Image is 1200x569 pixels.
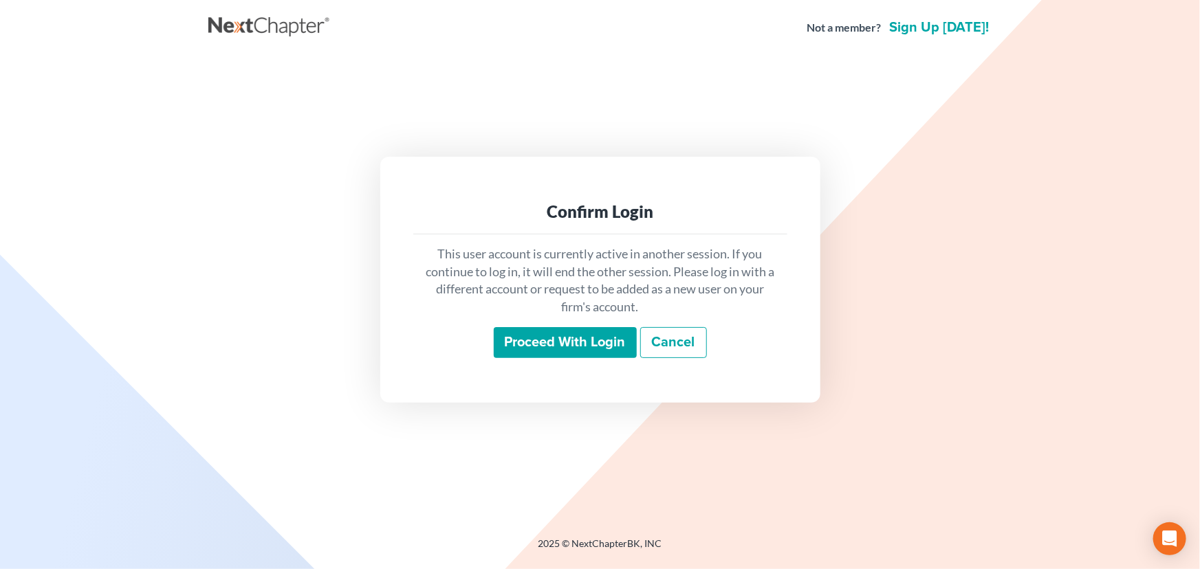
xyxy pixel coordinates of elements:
[887,21,992,34] a: Sign up [DATE]!
[424,201,776,223] div: Confirm Login
[208,537,992,561] div: 2025 © NextChapterBK, INC
[424,245,776,316] p: This user account is currently active in another session. If you continue to log in, it will end ...
[494,327,637,359] input: Proceed with login
[640,327,707,359] a: Cancel
[1153,522,1186,555] div: Open Intercom Messenger
[807,20,882,36] strong: Not a member?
